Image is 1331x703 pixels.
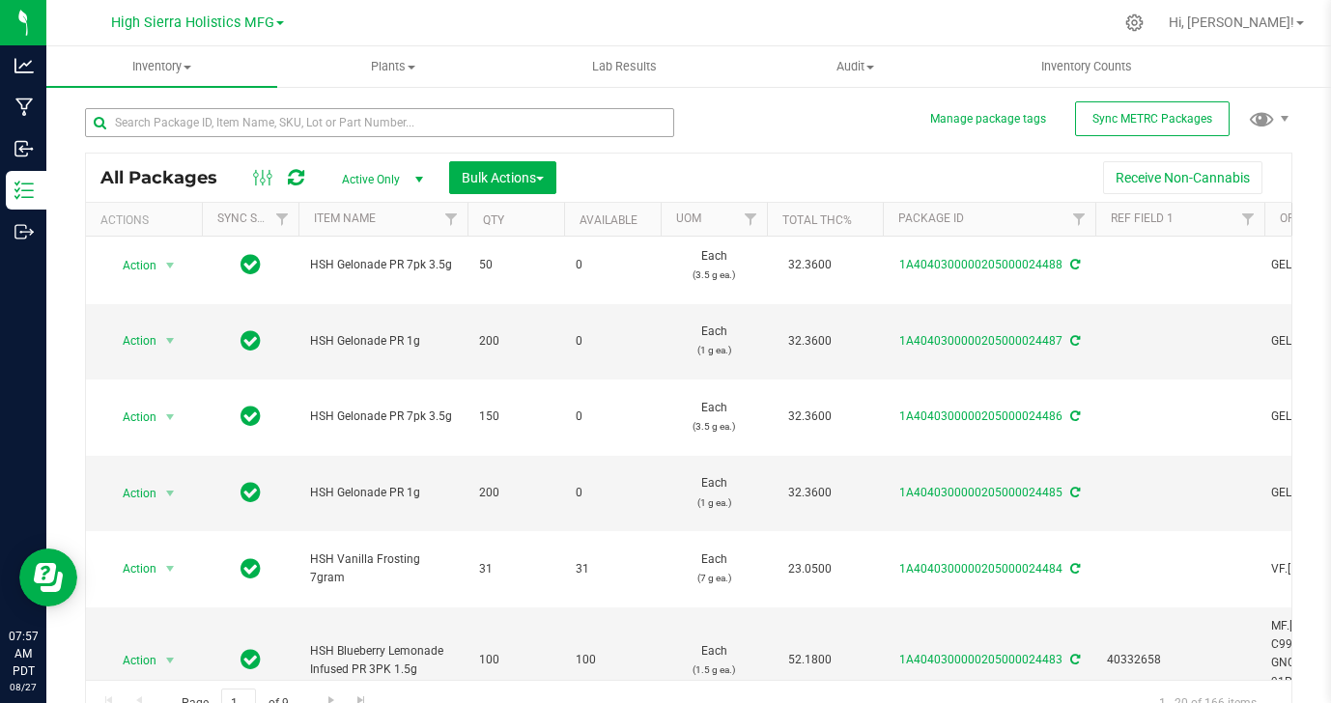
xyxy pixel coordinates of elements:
span: 31 [576,560,649,578]
span: Inventory [46,58,277,75]
a: Inventory [46,46,277,87]
span: 52.1800 [779,646,841,674]
span: Sync from Compliance System [1067,653,1080,666]
span: 200 [479,484,552,502]
span: select [158,647,183,674]
span: Each [672,247,755,284]
a: Item Name [314,211,376,225]
a: Filter [735,203,767,236]
inline-svg: Analytics [14,56,34,75]
span: HSH Blueberry Lemonade Infused PR 3PK 1.5g [310,642,456,679]
span: Each [672,474,755,511]
span: Inventory Counts [1015,58,1158,75]
span: Audit [741,58,970,75]
a: Package ID [898,211,964,225]
p: (3.5 g ea.) [672,417,755,436]
a: Sync Status [217,211,292,225]
p: 08/27 [9,680,38,694]
span: Action [105,327,157,354]
span: Action [105,404,157,431]
span: select [158,404,183,431]
span: Lab Results [566,58,683,75]
a: Plants [277,46,508,87]
span: 50 [479,256,552,274]
span: 200 [479,332,552,351]
iframe: Resource center [19,548,77,606]
span: All Packages [100,167,237,188]
span: Sync from Compliance System [1067,258,1080,271]
span: HSH Vanilla Frosting 7gram [310,550,456,587]
span: 0 [576,332,649,351]
button: Receive Non-Cannabis [1103,161,1262,194]
a: 1A4040300000205000024488 [899,258,1062,271]
button: Bulk Actions [449,161,556,194]
span: Sync METRC Packages [1092,112,1212,126]
span: 40332658 [1107,651,1253,669]
span: Action [105,480,157,507]
span: HSH Gelonade PR 7pk 3.5g [310,256,456,274]
input: Search Package ID, Item Name, SKU, Lot or Part Number... [85,108,674,137]
a: Audit [740,46,971,87]
span: Hi, [PERSON_NAME]! [1169,14,1294,30]
span: 0 [576,256,649,274]
span: Sync from Compliance System [1067,486,1080,499]
span: Each [672,399,755,436]
p: (1 g ea.) [672,493,755,512]
div: Manage settings [1122,14,1147,32]
span: 0 [576,408,649,426]
a: Available [580,213,637,227]
span: In Sync [241,327,261,354]
a: Qty [483,213,504,227]
span: 23.0500 [779,555,841,583]
a: Filter [1232,203,1264,236]
span: In Sync [241,646,261,673]
a: 1A4040300000205000024486 [899,409,1062,423]
inline-svg: Manufacturing [14,98,34,117]
a: 1A4040300000205000024483 [899,653,1062,666]
span: Sync from Compliance System [1067,409,1080,423]
span: High Sierra Holistics MFG [111,14,274,31]
span: Plants [278,58,507,75]
span: In Sync [241,251,261,278]
span: Each [672,550,755,587]
span: Sync from Compliance System [1067,334,1080,348]
span: 0 [576,484,649,502]
a: Ref Field 1 [1111,211,1174,225]
inline-svg: Inventory [14,181,34,200]
span: select [158,327,183,354]
a: Filter [436,203,467,236]
button: Manage package tags [930,111,1046,127]
inline-svg: Outbound [14,222,34,241]
a: 1A4040300000205000024487 [899,334,1062,348]
p: (1 g ea.) [672,341,755,359]
span: 100 [576,651,649,669]
p: 07:57 AM PDT [9,628,38,680]
span: In Sync [241,555,261,582]
span: 32.3600 [779,251,841,279]
span: Action [105,647,157,674]
p: (1.5 g ea.) [672,661,755,679]
span: In Sync [241,479,261,506]
span: Bulk Actions [462,170,544,185]
p: (7 g ea.) [672,569,755,587]
a: Filter [267,203,298,236]
a: 1A4040300000205000024485 [899,486,1062,499]
a: Inventory Counts [972,46,1203,87]
a: Lab Results [509,46,740,87]
span: 32.3600 [779,327,841,355]
inline-svg: Inbound [14,139,34,158]
a: UOM [676,211,701,225]
span: 150 [479,408,552,426]
a: Total THC% [782,213,852,227]
span: 100 [479,651,552,669]
span: Action [105,252,157,279]
a: Filter [1063,203,1095,236]
span: 32.3600 [779,403,841,431]
span: Action [105,555,157,582]
span: HSH Gelonade PR 1g [310,484,456,502]
span: 32.3600 [779,479,841,507]
span: Sync from Compliance System [1067,562,1080,576]
span: HSH Gelonade PR 1g [310,332,456,351]
span: select [158,555,183,582]
span: select [158,252,183,279]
